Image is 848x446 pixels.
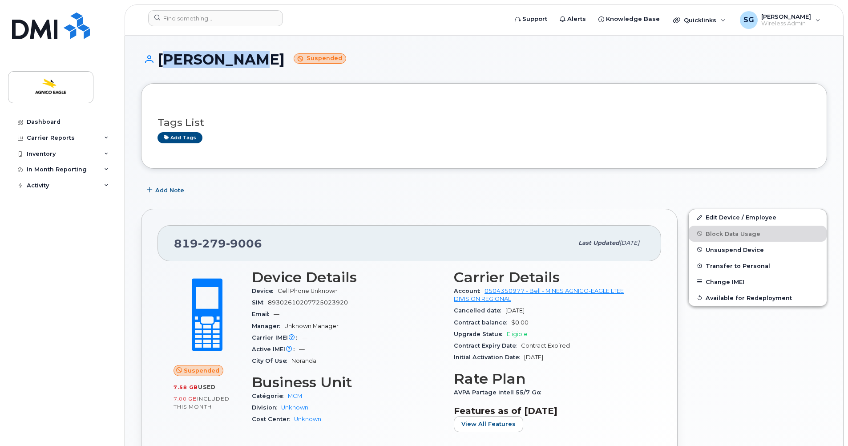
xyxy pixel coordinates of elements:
[284,323,339,329] span: Unknown Manager
[454,371,645,387] h3: Rate Plan
[274,311,279,317] span: —
[302,334,307,341] span: —
[252,269,443,285] h3: Device Details
[454,319,511,326] span: Contract balance
[252,393,288,399] span: Catégorie
[252,323,284,329] span: Manager
[689,258,827,274] button: Transfer to Personal
[252,346,299,353] span: Active IMEI
[706,294,792,301] span: Available for Redeployment
[294,53,346,64] small: Suspended
[454,354,524,361] span: Initial Activation Date
[511,319,529,326] span: $0.00
[689,226,827,242] button: Block Data Usage
[619,239,639,246] span: [DATE]
[155,186,184,195] span: Add Note
[281,404,308,411] a: Unknown
[252,357,291,364] span: City Of Use
[157,132,202,143] a: Add tags
[252,299,268,306] span: SIM
[454,342,521,349] span: Contract Expiry Date
[689,290,827,306] button: Available for Redeployment
[461,420,516,428] span: View All Features
[689,242,827,258] button: Unsuspend Device
[174,396,197,402] span: 7.00 GB
[157,117,811,128] h3: Tags List
[288,393,302,399] a: MCM
[174,237,262,250] span: 819
[291,357,316,364] span: Noranda
[252,374,443,390] h3: Business Unit
[198,384,216,390] span: used
[454,288,624,302] a: 0504350977 - Bell - MINES AGNICO-EAGLE LTEE DIVISION REGIONAL
[521,342,570,349] span: Contract Expired
[278,288,338,294] span: Cell Phone Unknown
[184,366,219,375] span: Suspended
[174,395,230,410] span: included this month
[252,404,281,411] span: Division
[252,311,274,317] span: Email
[226,237,262,250] span: 9006
[268,299,348,306] span: 89302610207725023920
[141,182,192,198] button: Add Note
[507,331,528,337] span: Eligible
[299,346,305,353] span: —
[454,288,485,294] span: Account
[454,389,545,396] span: AVPA Partage intell 55/7 Go
[454,307,505,314] span: Cancelled date
[706,246,764,253] span: Unsuspend Device
[524,354,543,361] span: [DATE]
[454,331,507,337] span: Upgrade Status
[454,416,523,432] button: View All Features
[174,384,198,390] span: 7.58 GB
[454,269,645,285] h3: Carrier Details
[689,209,827,225] a: Edit Device / Employee
[294,416,321,422] a: Unknown
[252,288,278,294] span: Device
[689,274,827,290] button: Change IMEI
[198,237,226,250] span: 279
[252,334,302,341] span: Carrier IMEI
[578,239,619,246] span: Last updated
[505,307,525,314] span: [DATE]
[252,416,294,422] span: Cost Center
[454,405,645,416] h3: Features as of [DATE]
[141,52,827,67] h1: [PERSON_NAME]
